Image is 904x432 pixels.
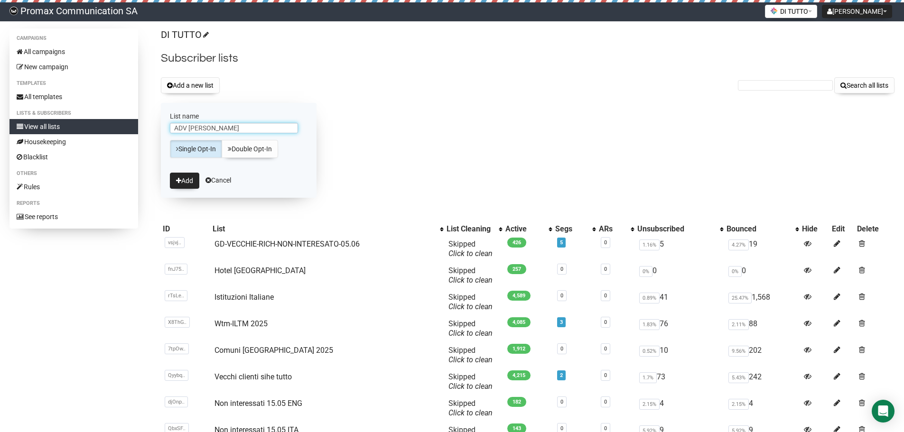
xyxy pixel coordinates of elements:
th: Segs: No sort applied, activate to apply an ascending sort [553,222,597,236]
span: Skipped [448,346,493,364]
a: All campaigns [9,44,138,59]
a: 0 [604,319,607,325]
td: 4 [725,395,800,422]
span: 4,589 [507,291,531,301]
li: Campaigns [9,33,138,44]
td: 41 [635,289,725,315]
input: The name of your new list [170,123,298,133]
a: 5 [560,239,563,246]
span: 1.7% [639,372,657,383]
div: Unsubscribed [637,224,715,234]
a: Rules [9,179,138,194]
span: 182 [507,397,526,407]
td: 1,568 [725,289,800,315]
span: X8ThG.. [165,317,190,328]
a: Single Opt-In [170,140,222,158]
th: Bounced: No sort applied, activate to apply an ascending sort [725,222,800,236]
span: djOnp.. [165,396,188,407]
img: favicons [770,7,778,15]
a: New campaign [9,59,138,74]
th: Hide: No sort applied, sorting is disabled [800,222,830,236]
div: List [213,224,435,234]
a: Click to clean [448,276,493,285]
a: Non interessati 15.05 ENG [214,399,302,408]
div: List Cleaning [447,224,494,234]
div: Bounced [727,224,791,234]
a: View all lists [9,119,138,134]
td: 202 [725,342,800,368]
a: 0 [604,239,607,246]
div: Active [505,224,544,234]
span: 4,085 [507,317,531,327]
a: Click to clean [448,408,493,417]
th: ARs: No sort applied, activate to apply an ascending sort [597,222,635,236]
div: Hide [802,224,828,234]
td: 0 [635,262,725,289]
div: Segs [555,224,587,234]
td: 76 [635,315,725,342]
span: 5.43% [728,372,749,383]
li: Lists & subscribers [9,108,138,119]
span: 2.11% [728,319,749,330]
span: Skipped [448,372,493,391]
div: ARs [599,224,626,234]
td: 5 [635,236,725,262]
div: Open Intercom Messenger [872,400,895,423]
a: 0 [560,425,563,432]
li: Reports [9,198,138,209]
a: 0 [604,399,607,405]
a: Hotel [GEOGRAPHIC_DATA] [214,266,306,275]
span: 25.47% [728,293,752,303]
span: 1,912 [507,344,531,354]
span: 7tpOw.. [165,343,189,354]
a: Click to clean [448,355,493,364]
div: Edit [832,224,854,234]
button: DI TUTTO [765,5,817,18]
a: Istituzioni Italiane [214,293,274,302]
a: 0 [604,266,607,272]
span: 257 [507,264,526,274]
td: 0 [725,262,800,289]
a: 2 [560,372,563,378]
div: ID [163,224,209,234]
a: Click to clean [448,249,493,258]
span: 0% [728,266,742,277]
td: 4 [635,395,725,422]
th: Active: No sort applied, activate to apply an ascending sort [503,222,554,236]
span: Skipped [448,266,493,285]
span: 0.89% [639,293,660,303]
a: Comuni [GEOGRAPHIC_DATA] 2025 [214,346,333,355]
span: 4,215 [507,370,531,380]
a: 0 [604,346,607,352]
h2: Subscriber lists [161,50,895,67]
label: List name [170,112,308,120]
a: Click to clean [448,302,493,311]
a: 0 [604,372,607,378]
a: Vecchi clienti sihe tutto [214,372,292,381]
td: 88 [725,315,800,342]
span: 0% [639,266,652,277]
th: List Cleaning: No sort applied, activate to apply an ascending sort [445,222,503,236]
div: Delete [857,224,893,234]
li: Others [9,168,138,179]
th: ID: No sort applied, sorting is disabled [161,222,211,236]
a: 0 [604,293,607,299]
a: 3 [560,319,563,325]
span: 1.83% [639,319,660,330]
button: Search all lists [834,77,895,93]
span: 9.56% [728,346,749,357]
th: Edit: No sort applied, sorting is disabled [830,222,856,236]
button: [PERSON_NAME] [822,5,892,18]
span: 4.27% [728,239,749,250]
span: 0.52% [639,346,660,357]
a: Double Opt-In [222,140,278,158]
span: Skipped [448,319,493,338]
a: 0 [560,293,563,299]
a: Click to clean [448,382,493,391]
a: Click to clean [448,329,493,338]
td: 10 [635,342,725,368]
td: 242 [725,368,800,395]
a: All templates [9,89,138,104]
span: vsjvj.. [165,237,185,248]
span: Skipped [448,293,493,311]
